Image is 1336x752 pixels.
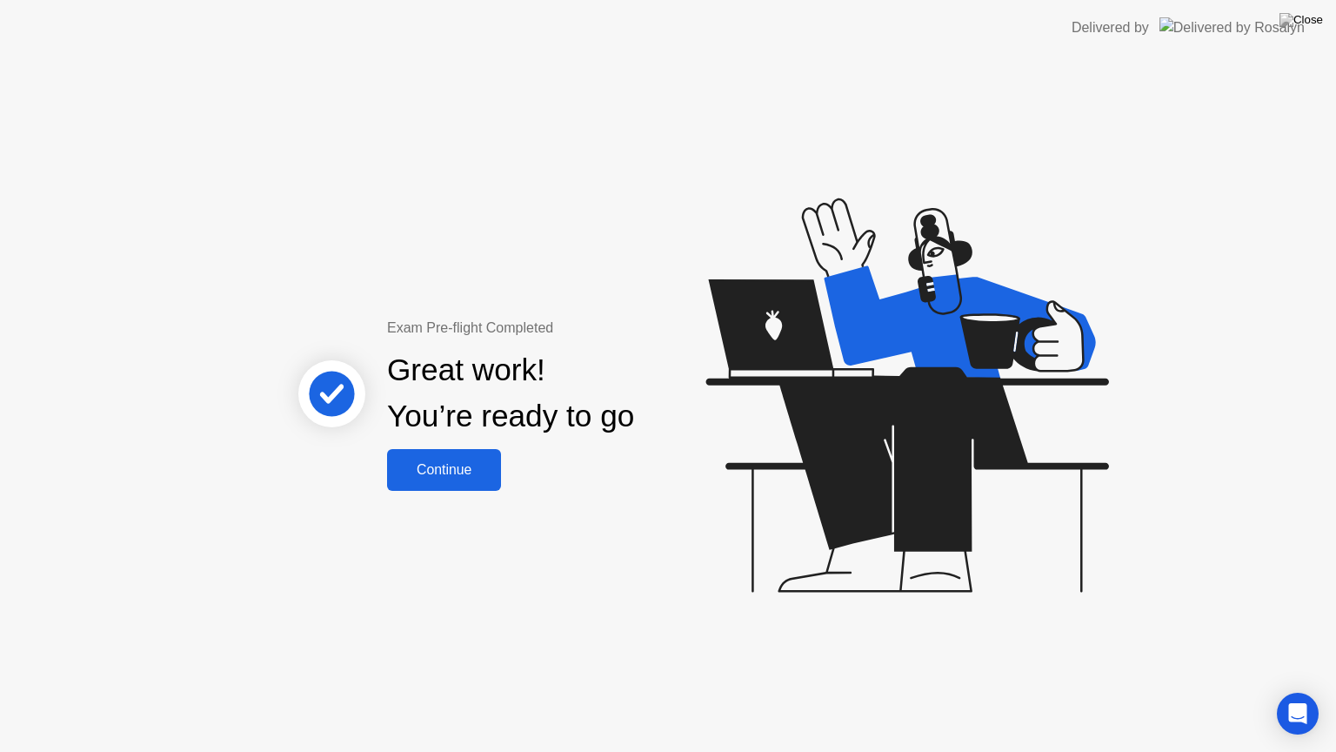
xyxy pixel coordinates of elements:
[387,449,501,491] button: Continue
[1159,17,1305,37] img: Delivered by Rosalyn
[387,318,746,339] div: Exam Pre-flight Completed
[1277,693,1319,735] div: Open Intercom Messenger
[1072,17,1149,38] div: Delivered by
[1279,13,1323,27] img: Close
[387,347,634,440] div: Great work! You’re ready to go
[392,462,496,478] div: Continue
